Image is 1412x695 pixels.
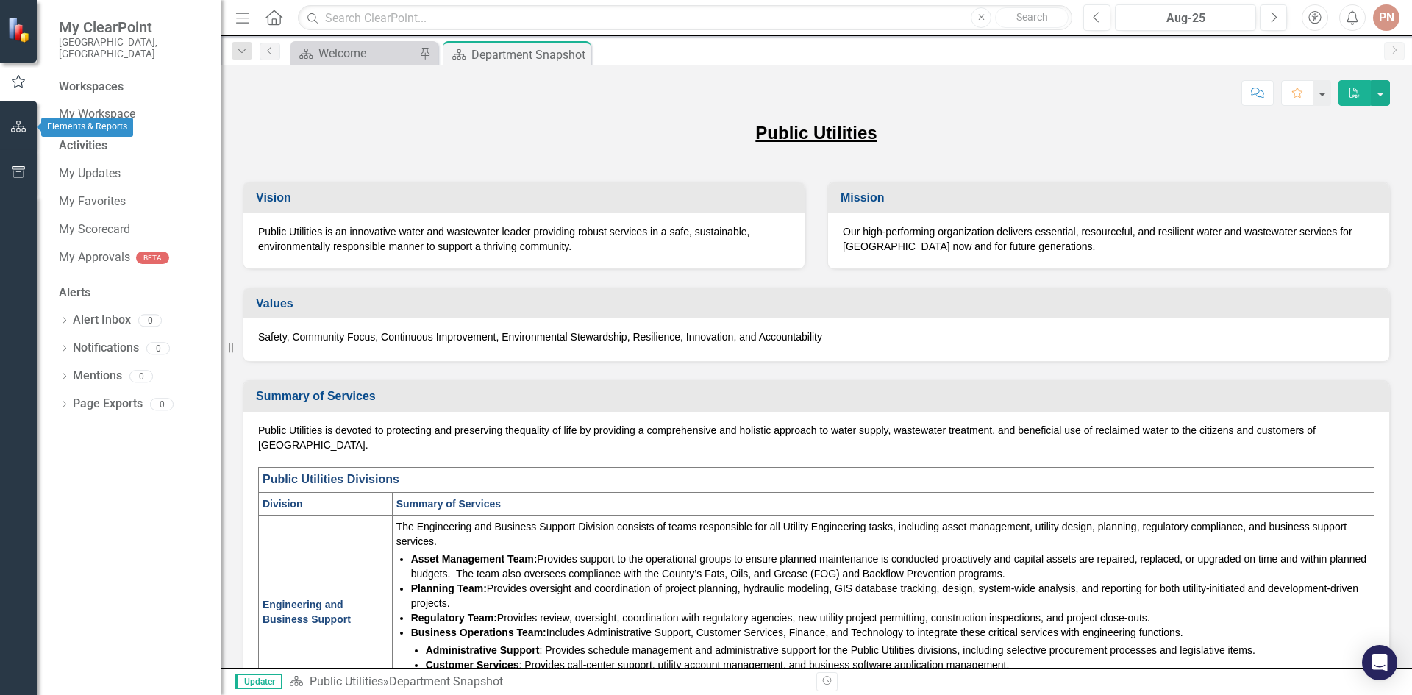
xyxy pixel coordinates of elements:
[1373,4,1399,31] button: PN
[59,221,206,238] a: My Scorecard
[146,342,170,354] div: 0
[471,46,587,64] div: Department Snapshot
[1120,10,1251,27] div: Aug-25
[426,643,1370,657] li: : Provides schedule management and administrative support for the Public Utilities divisions, inc...
[41,118,133,137] div: Elements & Reports
[235,674,282,689] span: Updater
[843,224,1374,254] p: Our high-performing organization delivers essential, resourceful, and resilient water and wastewa...
[256,297,1382,310] h3: Values
[426,657,1370,672] li: : Provides call-center support, utility account management, and business software application man...
[1362,645,1397,680] div: Open Intercom Messenger
[73,368,122,385] a: Mentions
[411,581,1370,610] li: Provides oversight and coordination of project planning, hydraulic modeling, GIS database trackin...
[411,627,546,638] strong: Business Operations Team:
[263,498,302,510] strong: Division
[256,191,797,204] h3: Vision
[411,552,1370,581] li: Provides support to the operational groups to ensure planned maintenance is conducted proactively...
[138,314,162,327] div: 0
[59,249,130,266] a: My Approvals
[1115,4,1256,31] button: Aug-25
[256,390,1382,403] h3: Summary of Services
[411,582,487,594] strong: Planning Team:
[59,138,206,154] div: Activities
[396,498,501,510] strong: Summary of Services
[258,424,520,436] span: Public Utilities is devoted to protecting and preserving the
[995,7,1069,28] button: Search
[298,5,1072,31] input: Search ClearPoint...
[1016,11,1048,23] span: Search
[129,370,153,382] div: 0
[426,659,519,671] strong: Customer Services
[318,44,416,63] div: Welcome
[73,312,131,329] a: Alert Inbox
[59,36,206,60] small: [GEOGRAPHIC_DATA], [GEOGRAPHIC_DATA]
[389,674,503,688] div: Department Snapshot
[411,610,1370,625] li: Provides review, oversight, coordination with regulatory agencies, new utility project permitting...
[396,519,1370,549] p: The Engineering and Business Support Division consists of teams responsible for all Utility Engin...
[136,252,169,264] div: BETA
[59,285,206,302] div: Alerts
[411,612,497,624] strong: Regulatory Team:
[755,123,877,143] u: Public Utilities
[294,44,416,63] a: Welcome
[73,396,143,413] a: Page Exports
[150,398,174,410] div: 0
[7,17,33,43] img: ClearPoint Strategy
[258,424,1316,451] span: quality of life by providing a comprehensive and holistic approach to water supply, wastewater tr...
[426,644,540,656] strong: Administrative Support
[59,193,206,210] a: My Favorites
[73,340,139,357] a: Notifications
[59,79,124,96] div: Workspaces
[289,674,805,691] div: »
[59,18,206,36] span: My ClearPoint
[59,165,206,182] a: My Updates
[258,331,822,343] span: Safety, Community Focus, Continuous Improvement, Environmental Stewardship, Resilience, Innovatio...
[258,224,790,254] p: Public Utilities is an innovative water and wastewater leader providing robust services in a safe...
[263,599,351,625] span: Engineering and Business Support
[411,553,538,565] strong: Asset Management Team:
[263,473,399,485] strong: Public Utilities Divisions
[841,191,1382,204] h3: Mission
[59,106,206,123] a: My Workspace
[310,674,383,688] a: Public Utilities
